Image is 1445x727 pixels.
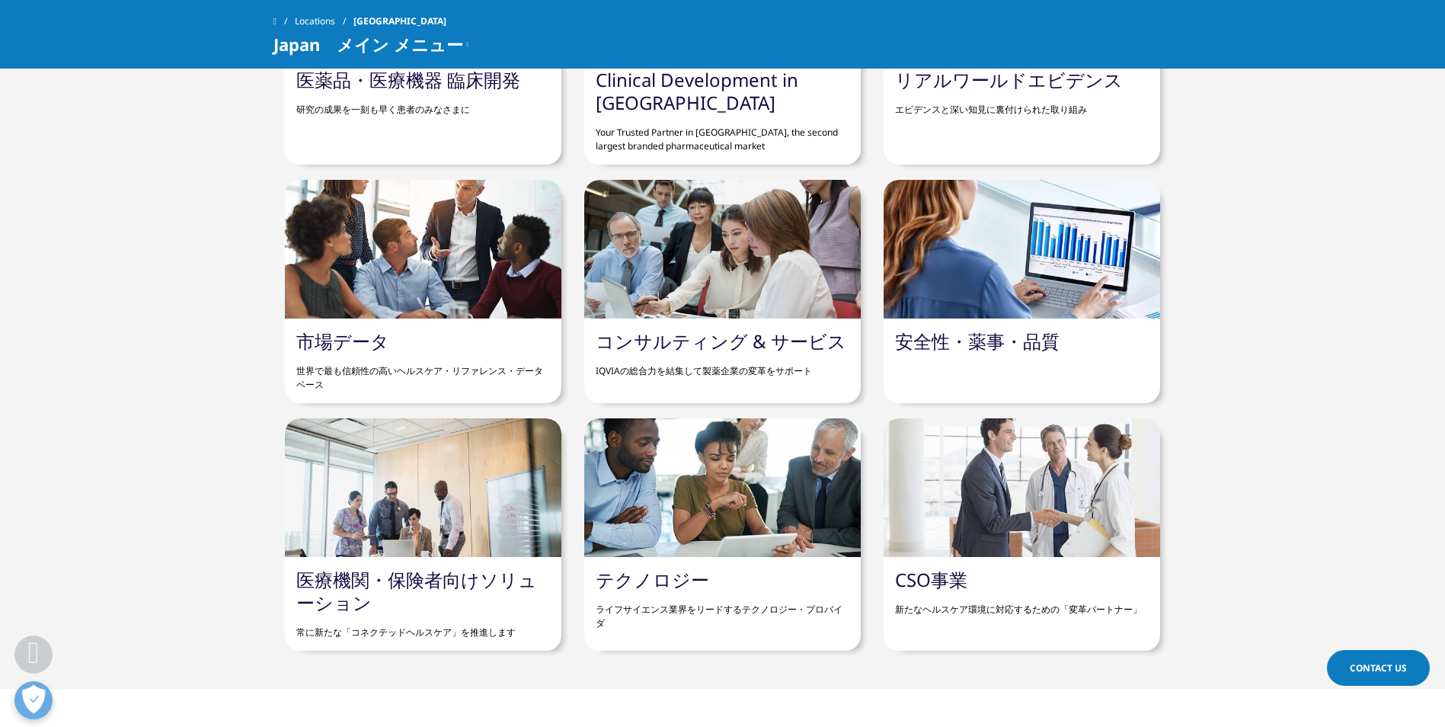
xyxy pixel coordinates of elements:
[596,67,798,115] a: Clinical Development in [GEOGRAPHIC_DATA]
[596,114,849,153] p: Your Trusted Partner in [GEOGRAPHIC_DATA], the second largest branded pharmaceutical market
[273,35,463,53] span: Japan メイン メニュー
[296,91,550,117] p: 研究の成果を一刻も早く患者のみなさまに
[895,91,1149,117] p: エビデンスと深い知見に裏付けられた取り組み
[296,614,550,639] p: 常に新たな「コネクテッドヘルスケア」を推進します
[596,328,846,354] a: コンサルティング & サービス
[296,328,389,354] a: 市場データ
[596,591,849,630] p: ライフサイエンス業界をリードするテクノロジー・プロバイダ
[596,353,849,378] p: IQVIAの総合力を結集して製薬企業の変革をサポート
[596,567,709,592] a: テクノロジー
[296,353,550,392] p: 世界で最も信頼性の高いヘルスケア・リファレンス・データベース
[14,681,53,719] button: 優先設定センターを開く
[295,8,353,35] a: Locations
[296,67,520,92] a: 医薬品・医療機器 臨床開発
[895,567,967,592] a: CSO事業
[1327,650,1430,686] a: Contact Us
[353,8,446,35] span: [GEOGRAPHIC_DATA]
[895,328,1060,354] a: 安全性・薬事・品質
[895,591,1149,617] p: 新たなヘルスケア環境に対応するための「変革パートナー」
[1350,661,1407,674] span: Contact Us
[895,67,1123,92] a: リアルワールドエビデンス
[296,567,537,615] a: 医療機関・保険者向けソリューション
